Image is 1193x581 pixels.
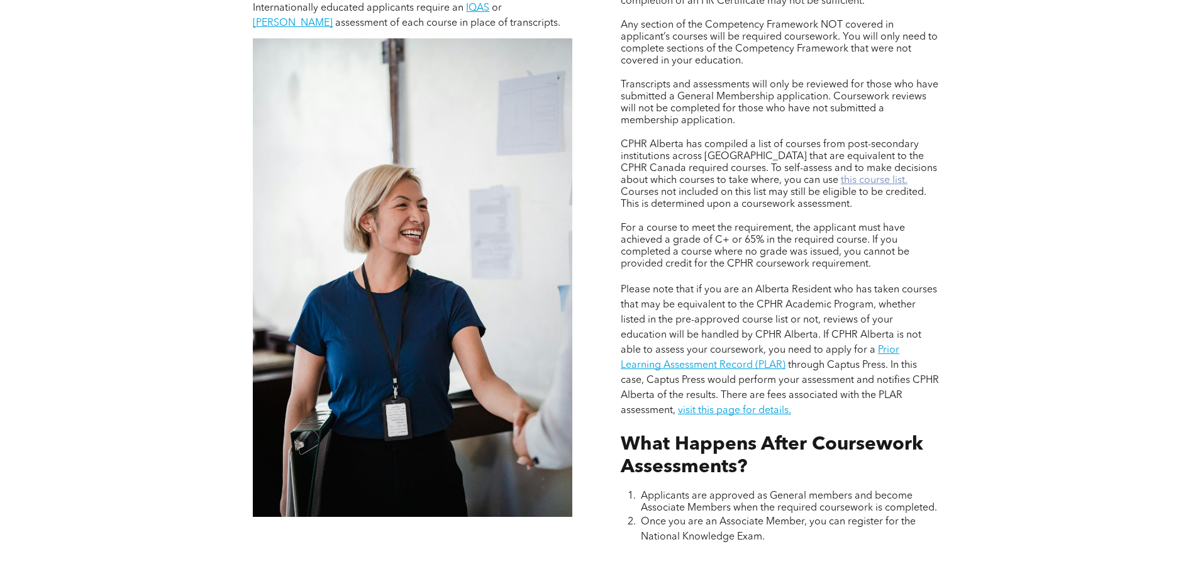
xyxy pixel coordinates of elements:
span: Any section of the Competency Framework NOT covered in applicant’s courses will be required cours... [621,20,938,66]
span: Transcripts and assessments will only be reviewed for those who have submitted a General Membersh... [621,80,938,126]
span: Applicants are approved as General members and become Associate Members when the required coursew... [641,491,937,513]
span: Please note that if you are an Alberta Resident who has taken courses that may be equivalent to t... [621,285,937,355]
span: or [492,3,502,13]
a: IQAS [466,3,489,13]
span: Internationally educated applicants require an [253,3,463,13]
a: this course list. [841,175,907,185]
a: [PERSON_NAME] [253,18,333,28]
span: assessment of each course in place of transcripts. [335,18,560,28]
span: CPHR Alberta has compiled a list of courses from post-secondary institutions across [GEOGRAPHIC_D... [621,140,937,185]
img: A woman is shaking hands with a man in an office. [253,38,572,517]
span: Once you are an Associate Member, you can register for the National Knowledge Exam. [641,517,916,542]
span: For a course to meet the requirement, the applicant must have achieved a grade of C+ or 65% in th... [621,223,909,269]
span: What Happens After Coursework Assessments? [621,435,923,477]
span: Courses not included on this list may still be eligible to be credited. This is determined upon a... [621,187,926,209]
a: visit this page for details. [678,406,791,416]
